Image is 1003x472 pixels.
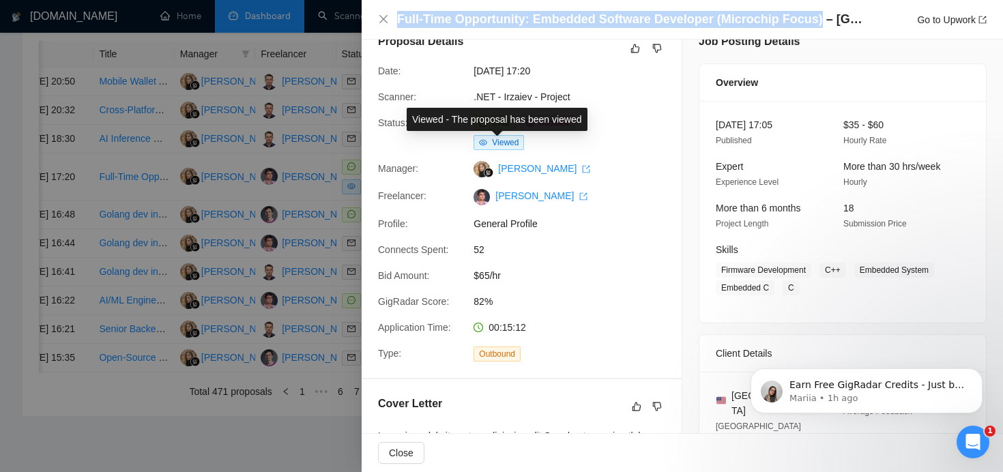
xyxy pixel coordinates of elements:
[843,161,940,172] span: More than 30 hrs/week
[716,75,758,90] span: Overview
[630,43,640,54] span: like
[389,445,413,460] span: Close
[699,33,800,50] h5: Job Posting Details
[957,426,989,458] iframe: Intercom live chat
[378,91,416,102] span: Scanner:
[498,163,590,174] a: [PERSON_NAME] export
[378,218,408,229] span: Profile:
[378,442,424,464] button: Close
[474,91,570,102] a: .NET - Irzaiev - Project
[479,138,487,147] span: eye
[474,216,678,231] span: General Profile
[474,242,678,257] span: 52
[378,348,401,359] span: Type:
[652,401,662,412] span: dislike
[582,165,590,173] span: export
[474,346,521,362] span: Outbound
[843,136,886,145] span: Hourly Rate
[716,280,774,295] span: Embedded C
[378,65,401,76] span: Date:
[474,294,678,309] span: 82%
[378,190,426,201] span: Freelancer:
[843,177,867,187] span: Hourly
[407,108,587,131] div: Viewed - The proposal has been viewed
[917,14,987,25] a: Go to Upworkexport
[716,263,811,278] span: Firmware Development
[716,219,768,228] span: Project Length
[716,177,779,187] span: Experience Level
[716,396,726,405] img: 🇺🇸
[378,270,430,281] span: Bid Amount:
[495,190,587,201] a: [PERSON_NAME] export
[474,323,483,332] span: clock-circle
[649,40,665,57] button: dislike
[730,340,1003,435] iframe: Intercom notifications message
[378,296,449,307] span: GigRadar Score:
[474,63,678,78] span: [DATE] 17:20
[397,11,868,28] h4: Full-Time Opportunity: Embedded Software Developer (Microchip Focus) – [GEOGRAPHIC_DATA], [GEOGRA...
[985,426,995,437] span: 1
[716,244,738,255] span: Skills
[378,14,389,25] button: Close
[579,192,587,201] span: export
[378,14,389,25] span: close
[716,335,970,372] div: Client Details
[489,322,526,333] span: 00:15:12
[632,401,641,412] span: like
[484,168,493,177] img: gigradar-bm.png
[716,203,801,213] span: More than 6 months
[378,33,463,50] h5: Proposal Details
[628,398,645,415] button: like
[649,398,665,415] button: dislike
[843,203,854,213] span: 18
[716,161,743,172] span: Expert
[378,163,418,174] span: Manager:
[627,40,643,57] button: like
[716,136,752,145] span: Published
[652,43,662,54] span: dislike
[854,263,934,278] span: Embedded System
[819,263,846,278] span: C++
[716,119,772,130] span: [DATE] 17:05
[474,268,678,283] span: $65/hr
[716,422,801,447] span: [GEOGRAPHIC_DATA] 10:16 AM
[978,16,987,24] span: export
[378,117,408,128] span: Status:
[474,189,490,205] img: c1YgOfV6aCabA-kIN0K9QKHWx4vBA3sQKBP5fquinYxJemlEwNbo6gxNfQKuEtozso
[378,396,442,412] h5: Cover Letter
[378,322,451,333] span: Application Time:
[843,119,884,130] span: $35 - $60
[783,280,800,295] span: C
[378,244,449,255] span: Connects Spent:
[843,219,907,228] span: Submission Price
[492,138,519,147] span: Viewed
